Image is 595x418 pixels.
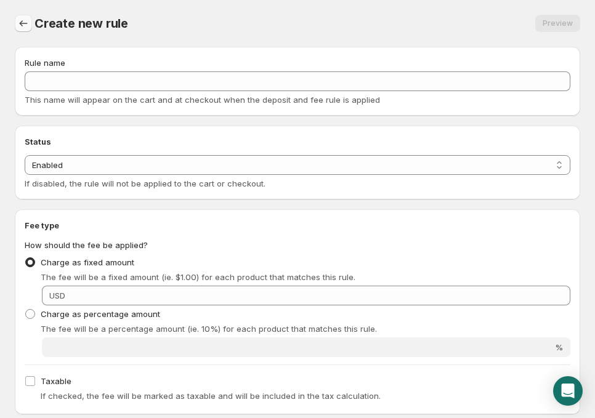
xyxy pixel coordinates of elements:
[25,135,570,148] h2: Status
[25,219,570,231] h2: Fee type
[41,391,381,401] span: If checked, the fee will be marked as taxable and will be included in the tax calculation.
[25,179,265,188] span: If disabled, the rule will not be applied to the cart or checkout.
[25,58,65,68] span: Rule name
[25,240,148,250] span: How should the fee be applied?
[553,376,583,406] div: Open Intercom Messenger
[41,376,71,386] span: Taxable
[15,15,32,32] button: Settings
[555,342,563,352] span: %
[41,323,570,335] p: The fee will be a percentage amount (ie. 10%) for each product that matches this rule.
[41,309,160,319] span: Charge as percentage amount
[49,291,65,300] span: USD
[41,257,134,267] span: Charge as fixed amount
[34,16,128,31] span: Create new rule
[25,95,380,105] span: This name will appear on the cart and at checkout when the deposit and fee rule is applied
[41,272,355,282] span: The fee will be a fixed amount (ie. $1.00) for each product that matches this rule.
